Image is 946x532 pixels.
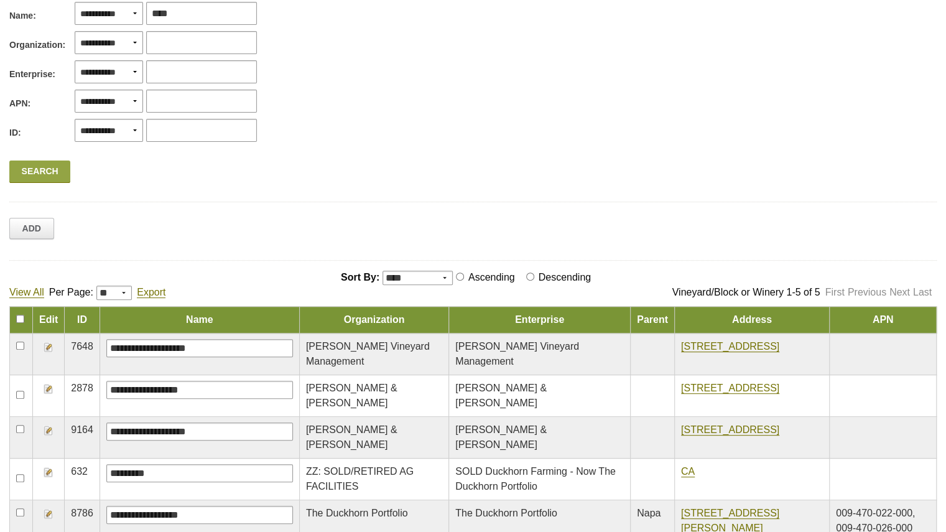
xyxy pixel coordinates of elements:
span: 2878 [71,383,93,393]
img: Edit [44,384,53,394]
a: Previous [848,287,886,297]
span: 7648 [71,341,93,352]
label: Descending [536,272,596,282]
img: Edit [44,467,53,477]
a: [STREET_ADDRESS] [681,341,779,352]
td: Parent [630,307,674,334]
span: Napa [637,508,661,518]
span: The Duckhorn Portfolio [455,508,557,518]
a: First [825,287,844,297]
span: Name: [9,9,36,22]
a: View All [9,287,44,298]
span: APN: [9,97,30,110]
td: APN [829,307,936,334]
a: Export [137,287,165,298]
span: [PERSON_NAME] & [PERSON_NAME] [306,424,397,450]
a: Next [889,287,910,297]
span: 632 [71,466,88,477]
span: 8786 [71,508,93,518]
span: [PERSON_NAME] & [PERSON_NAME] [455,383,547,408]
span: [PERSON_NAME] & [PERSON_NAME] [455,424,547,450]
td: ID [65,307,100,334]
td: Address [674,307,829,334]
td: Enterprise [449,307,631,334]
img: Edit [44,426,53,436]
a: Add [9,218,54,239]
td: Organization [299,307,448,334]
td: Edit [33,307,65,334]
span: The Duckhorn Portfolio [306,508,408,518]
a: [STREET_ADDRESS] [681,383,779,394]
span: ID: [9,126,21,139]
span: [PERSON_NAME] Vineyard Management [306,341,430,366]
span: Enterprise: [9,68,55,81]
img: Edit [44,509,53,519]
label: Ascending [466,272,520,282]
a: CA [681,466,695,477]
a: Search [9,161,70,183]
span: SOLD Duckhorn Farming - Now The Duckhorn Portfolio [455,466,616,492]
a: Last [913,287,932,297]
span: [PERSON_NAME] Vineyard Management [455,341,579,366]
img: Edit [44,342,53,352]
a: [STREET_ADDRESS] [681,424,779,436]
span: Vineyard/Block or Winery 1-5 of 5 [672,287,820,297]
span: ZZ: SOLD/RETIRED AG FACILITIES [306,466,414,492]
span: [PERSON_NAME] & [PERSON_NAME] [306,383,397,408]
td: Name [100,307,299,334]
span: Organization: [9,39,65,52]
span: Per Page: [49,287,93,297]
span: Sort By: [341,272,379,282]
span: 9164 [71,424,93,435]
